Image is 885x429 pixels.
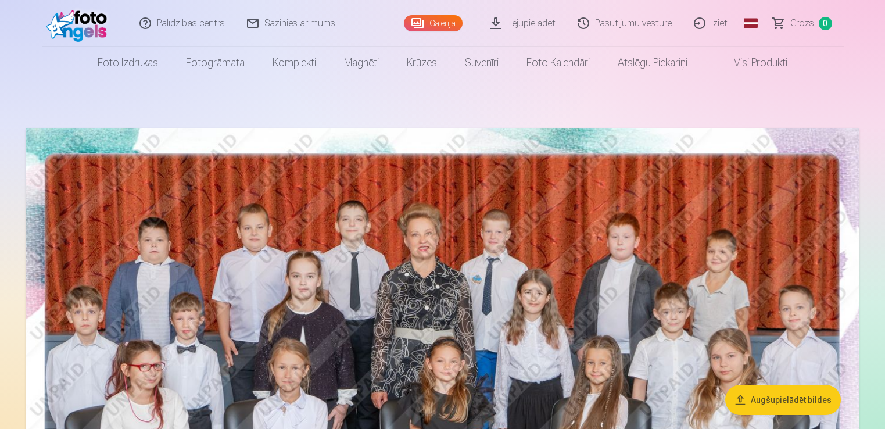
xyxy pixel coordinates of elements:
[701,47,801,79] a: Visi produkti
[172,47,259,79] a: Fotogrāmata
[330,47,393,79] a: Magnēti
[819,17,832,30] span: 0
[513,47,604,79] a: Foto kalendāri
[46,5,113,42] img: /fa1
[84,47,172,79] a: Foto izdrukas
[259,47,330,79] a: Komplekti
[404,15,463,31] a: Galerija
[725,385,841,415] button: Augšupielādēt bildes
[451,47,513,79] a: Suvenīri
[790,16,814,30] span: Grozs
[393,47,451,79] a: Krūzes
[604,47,701,79] a: Atslēgu piekariņi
